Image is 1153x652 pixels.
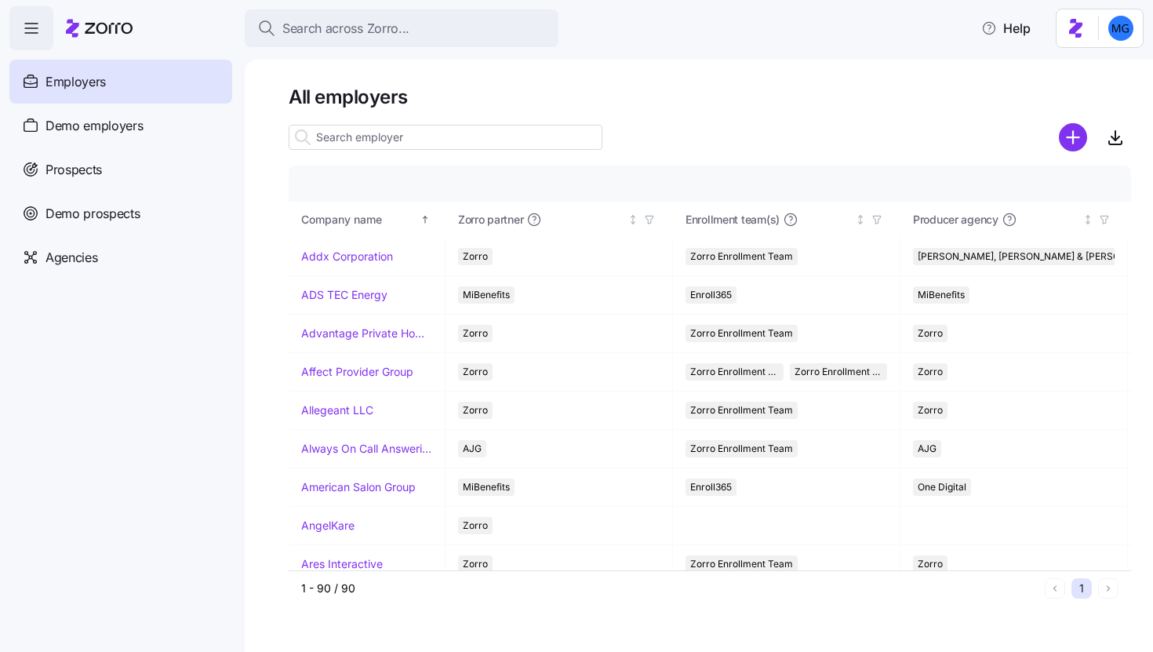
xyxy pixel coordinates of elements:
div: 1 - 90 / 90 [301,581,1038,596]
span: MiBenefits [463,479,510,496]
a: Allegeant LLC [301,402,373,418]
span: Zorro Enrollment Team [690,248,793,265]
span: AJG [463,440,482,457]
span: Zorro [463,248,488,265]
th: Company nameSorted ascending [289,202,446,238]
span: Zorro [463,517,488,534]
span: Enroll365 [690,286,732,304]
span: Zorro Enrollment Team [690,440,793,457]
button: Search across Zorro... [245,9,558,47]
span: Zorro [463,402,488,419]
button: 1 [1071,578,1092,599]
span: Agencies [45,248,97,268]
a: Agencies [9,235,232,279]
span: Help [981,19,1031,38]
span: Zorro Enrollment Experts [795,363,883,381]
a: Employers [9,60,232,104]
span: AJG [918,440,937,457]
span: Zorro Enrollment Team [690,402,793,419]
span: One Digital [918,479,966,496]
span: Zorro Enrollment Team [690,325,793,342]
span: MiBenefits [463,286,510,304]
a: Affect Provider Group [301,364,413,380]
span: Zorro [918,363,943,381]
span: Demo employers [45,116,144,136]
span: Zorro [918,402,943,419]
button: Next page [1098,578,1118,599]
span: Producer agency [913,212,998,228]
span: Zorro [463,325,488,342]
th: Enrollment team(s)Not sorted [673,202,900,238]
span: Demo prospects [45,204,140,224]
span: Zorro [463,555,488,573]
span: Zorro Enrollment Team [690,555,793,573]
span: Employers [45,72,106,92]
a: AngelKare [301,518,355,534]
a: Always On Call Answering Service [301,441,432,457]
a: Addx Corporation [301,249,393,264]
svg: add icon [1059,123,1087,151]
h1: All employers [289,85,1131,109]
span: Zorro partner [458,212,523,228]
a: Prospects [9,148,232,191]
span: Zorro [918,325,943,342]
input: Search employer [289,125,602,150]
a: American Salon Group [301,479,416,495]
span: Enrollment team(s) [686,212,780,228]
span: Search across Zorro... [282,19,409,38]
span: MiBenefits [918,286,965,304]
img: 61c362f0e1d336c60eacb74ec9823875 [1108,16,1133,41]
div: Sorted ascending [420,214,431,225]
button: Previous page [1045,578,1065,599]
a: ADS TEC Energy [301,287,387,303]
span: Zorro [463,363,488,381]
span: Enroll365 [690,479,732,496]
a: Ares Interactive [301,556,383,572]
button: Help [969,13,1043,44]
a: Advantage Private Home Care [301,326,432,341]
th: Producer agencyNot sorted [900,202,1128,238]
span: Prospects [45,160,102,180]
a: Demo employers [9,104,232,148]
div: Not sorted [627,214,638,225]
a: Demo prospects [9,191,232,235]
span: Zorro Enrollment Team [690,363,779,381]
span: Zorro [918,555,943,573]
div: Not sorted [1082,214,1093,225]
th: Zorro partnerNot sorted [446,202,673,238]
div: Company name [301,211,417,228]
div: Not sorted [855,214,866,225]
